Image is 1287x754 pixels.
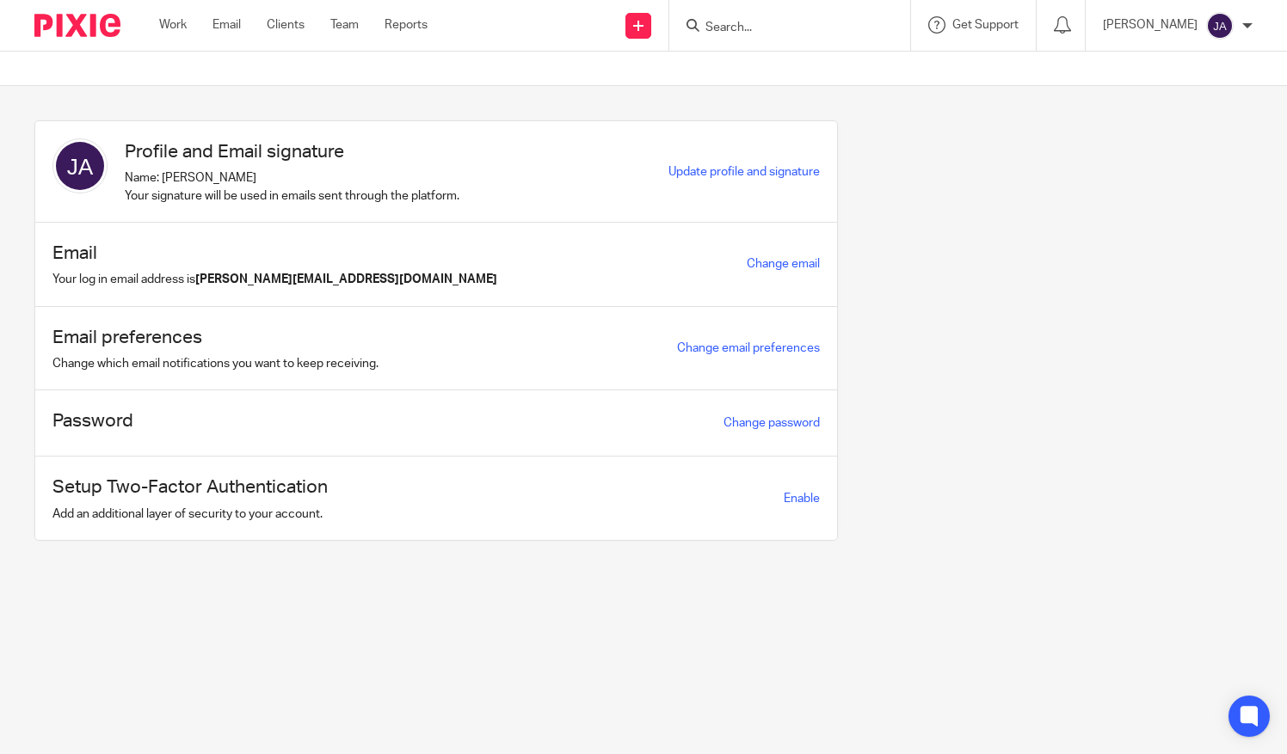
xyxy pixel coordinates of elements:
[724,417,820,429] a: Change password
[677,342,820,354] a: Change email preferences
[668,166,820,178] a: Update profile and signature
[385,16,428,34] a: Reports
[1103,16,1198,34] p: [PERSON_NAME]
[784,493,820,505] span: Enable
[52,355,379,372] p: Change which email notifications you want to keep receiving.
[52,408,133,434] h1: Password
[52,324,379,351] h1: Email preferences
[34,14,120,37] img: Pixie
[52,474,328,500] h1: Setup Two-Factor Authentication
[159,16,187,34] a: Work
[704,21,859,36] input: Search
[212,16,241,34] a: Email
[52,138,108,193] img: svg%3E
[952,19,1019,31] span: Get Support
[125,138,459,165] h1: Profile and Email signature
[52,506,328,523] p: Add an additional layer of security to your account.
[125,169,459,205] p: Name: [PERSON_NAME] Your signature will be used in emails sent through the platform.
[267,16,305,34] a: Clients
[747,258,820,270] a: Change email
[1206,12,1234,40] img: svg%3E
[52,271,497,288] p: Your log in email address is
[330,16,359,34] a: Team
[52,240,497,267] h1: Email
[195,273,497,285] b: [PERSON_NAME][EMAIL_ADDRESS][DOMAIN_NAME]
